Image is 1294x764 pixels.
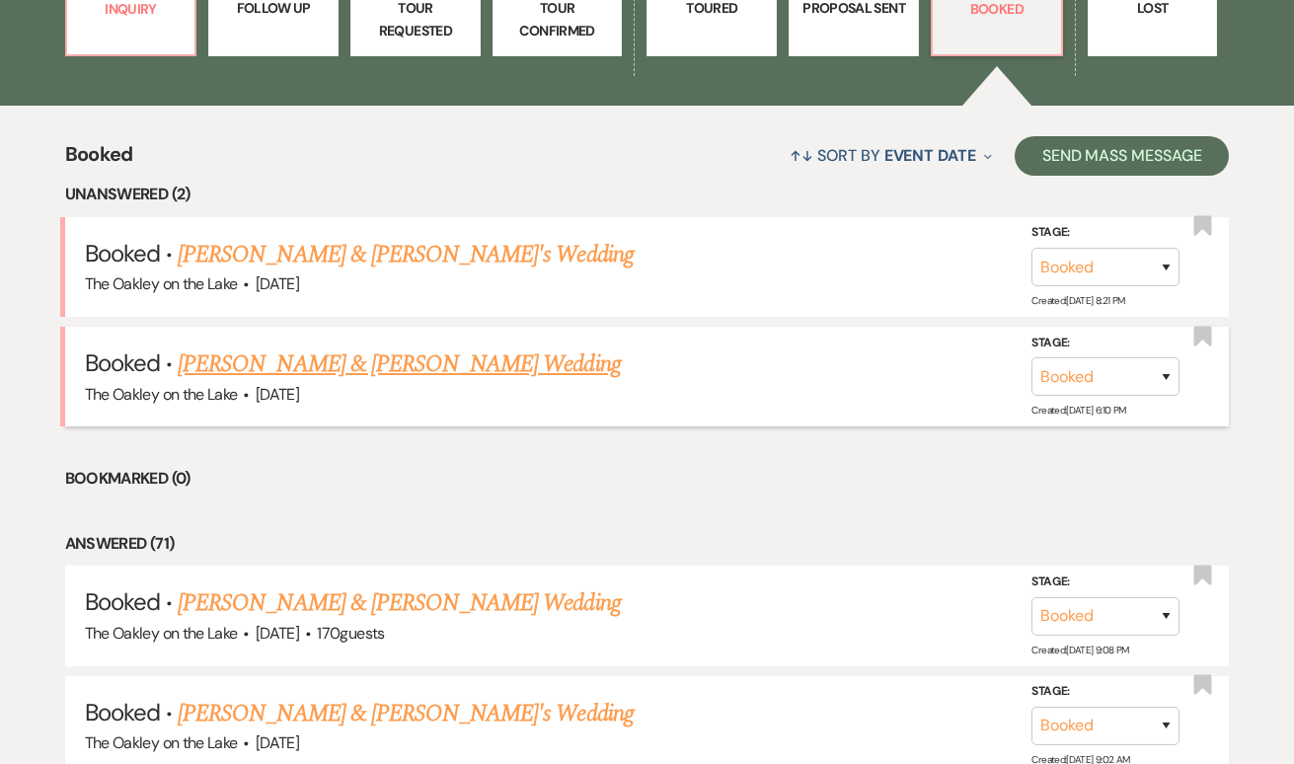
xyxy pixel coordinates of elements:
a: [PERSON_NAME] & [PERSON_NAME] Wedding [178,346,620,382]
span: Created: [DATE] 9:08 PM [1031,644,1128,656]
span: [DATE] [256,384,299,405]
li: Answered (71) [65,531,1230,557]
span: The Oakley on the Lake [85,732,238,753]
span: The Oakley on the Lake [85,384,238,405]
span: ↑↓ [790,145,813,166]
span: Created: [DATE] 8:21 PM [1031,294,1124,307]
a: [PERSON_NAME] & [PERSON_NAME]'s Wedding [178,237,634,272]
span: Booked [85,586,160,617]
span: Created: [DATE] 6:10 PM [1031,404,1125,417]
span: Event Date [884,145,976,166]
span: 170 guests [317,623,384,644]
button: Send Mass Message [1015,136,1230,176]
button: Sort By Event Date [782,129,999,182]
span: Booked [65,139,133,182]
label: Stage: [1031,333,1180,354]
span: [DATE] [256,732,299,753]
span: The Oakley on the Lake [85,273,238,294]
span: Booked [85,697,160,727]
label: Stage: [1031,681,1180,703]
li: Bookmarked (0) [65,466,1230,492]
a: [PERSON_NAME] & [PERSON_NAME]'s Wedding [178,696,634,731]
li: Unanswered (2) [65,182,1230,207]
label: Stage: [1031,222,1180,244]
span: [DATE] [256,623,299,644]
span: Booked [85,347,160,378]
span: The Oakley on the Lake [85,623,238,644]
label: Stage: [1031,572,1180,593]
span: Booked [85,238,160,268]
span: [DATE] [256,273,299,294]
a: [PERSON_NAME] & [PERSON_NAME] Wedding [178,585,620,621]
